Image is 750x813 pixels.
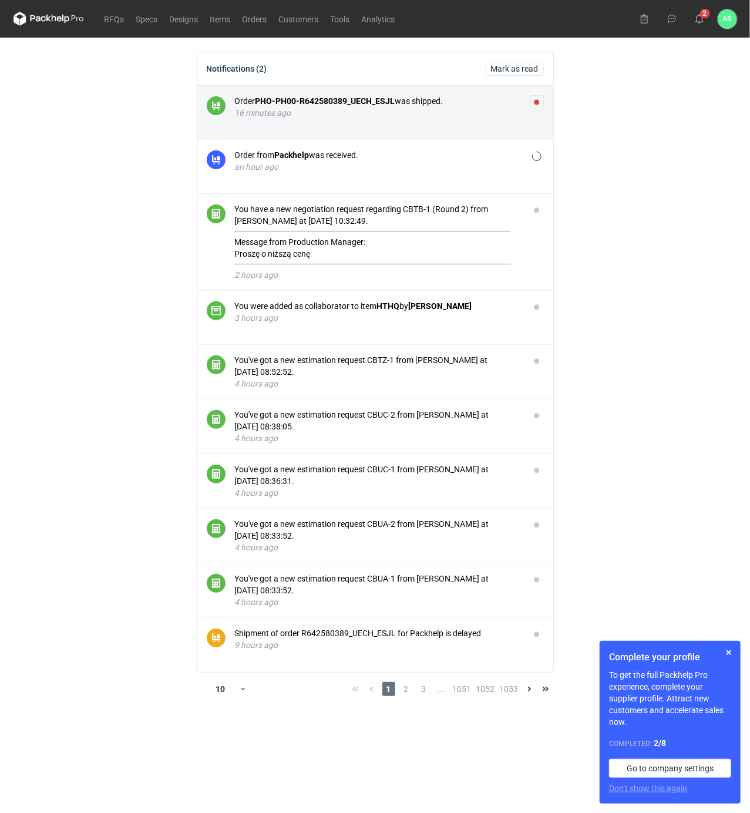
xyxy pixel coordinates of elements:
[235,639,520,651] div: 9 hours ago
[235,518,520,553] button: You've got a new estimation request CBUA-2 from [PERSON_NAME] at [DATE] 08:33:52.4 hours ago
[486,62,544,76] button: Mark as read
[14,12,84,26] svg: Packhelp Pro
[235,203,520,265] div: You have a new negotiation request regarding CBTB-1 (Round 2) from [PERSON_NAME] at [DATE] 10:32:...
[235,354,520,389] button: You've got a new estimation request CBTZ-1 from [PERSON_NAME] at [DATE] 08:52:52.4 hours ago
[235,161,520,173] div: an hour ago
[235,378,520,389] div: 4 hours ago
[235,573,520,596] div: You've got a new estimation request CBUA-1 from [PERSON_NAME] at [DATE] 08:33:52.
[609,650,731,664] h1: Complete your profile
[722,646,736,660] button: Skip for now
[435,682,448,696] span: ...
[130,12,164,26] a: Specs
[718,9,737,29] button: AŚ
[325,12,356,26] a: Tools
[235,300,520,324] button: You were added as collaborator to itemHTHQby[PERSON_NAME]3 hours ago
[235,596,520,608] div: 4 hours ago
[235,627,520,651] button: Shipment of order R642580389_UECH_ESJL for Packhelp is delayed9 hours ago
[609,669,731,728] p: To get the full Packhelp Pro experience, complete your supplier profile. Attract new customers an...
[235,269,520,281] div: 2 hours ago
[409,301,472,311] strong: [PERSON_NAME]
[235,487,520,499] div: 4 hours ago
[235,95,520,107] div: Order was shipped.
[235,149,520,161] div: Order from was received.
[164,12,204,26] a: Designs
[204,12,237,26] a: Items
[273,12,325,26] a: Customers
[235,300,520,312] div: You were added as collaborator to item by
[235,409,520,444] button: You've got a new estimation request CBUC-2 from [PERSON_NAME] at [DATE] 08:38:05.4 hours ago
[235,107,520,119] div: 16 minutes ago
[235,627,520,639] div: Shipment of order R642580389_UECH_ESJL for Packhelp is delayed
[609,782,687,794] button: Don’t show this again
[235,312,520,324] div: 3 hours ago
[382,682,395,696] span: 1
[500,682,519,696] span: 1053
[235,354,520,378] div: You've got a new estimation request CBTZ-1 from [PERSON_NAME] at [DATE] 08:52:52.
[235,149,520,173] button: Order fromPackhelpwas received.an hour ago
[609,759,731,778] a: Go to company settings
[237,12,273,26] a: Orders
[491,65,539,73] span: Mark as read
[476,682,495,696] span: 1052
[718,9,737,29] div: Adrian Świerżewski
[235,409,520,432] div: You've got a new estimation request CBUC-2 from [PERSON_NAME] at [DATE] 08:38:05.
[654,738,666,748] strong: 2 / 8
[400,682,413,696] span: 2
[275,150,310,160] strong: Packhelp
[99,12,130,26] a: RFQs
[418,682,431,696] span: 3
[235,463,520,499] button: You've got a new estimation request CBUC-1 from [PERSON_NAME] at [DATE] 08:36:31.4 hours ago
[255,96,395,106] strong: PHO-PH00-R642580389_UECH_ESJL
[235,542,520,553] div: 4 hours ago
[235,203,520,281] button: You have a new negotiation request regarding CBTB-1 (Round 2) from [PERSON_NAME] at [DATE] 10:32:...
[235,518,520,542] div: You've got a new estimation request CBUA-2 from [PERSON_NAME] at [DATE] 08:33:52.
[453,682,472,696] span: 1051
[235,432,520,444] div: 4 hours ago
[235,463,520,487] div: You've got a new estimation request CBUC-1 from [PERSON_NAME] at [DATE] 08:36:31.
[235,573,520,608] button: You've got a new estimation request CBUA-1 from [PERSON_NAME] at [DATE] 08:33:52.4 hours ago
[207,64,267,73] div: Notifications (2)
[201,681,240,697] div: 10
[377,301,400,311] strong: HTHQ
[235,95,520,119] button: OrderPHO-PH00-R642580389_UECH_ESJLwas shipped.16 minutes ago
[690,9,709,28] button: 2
[356,12,401,26] a: Analytics
[609,737,731,750] div: Completed:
